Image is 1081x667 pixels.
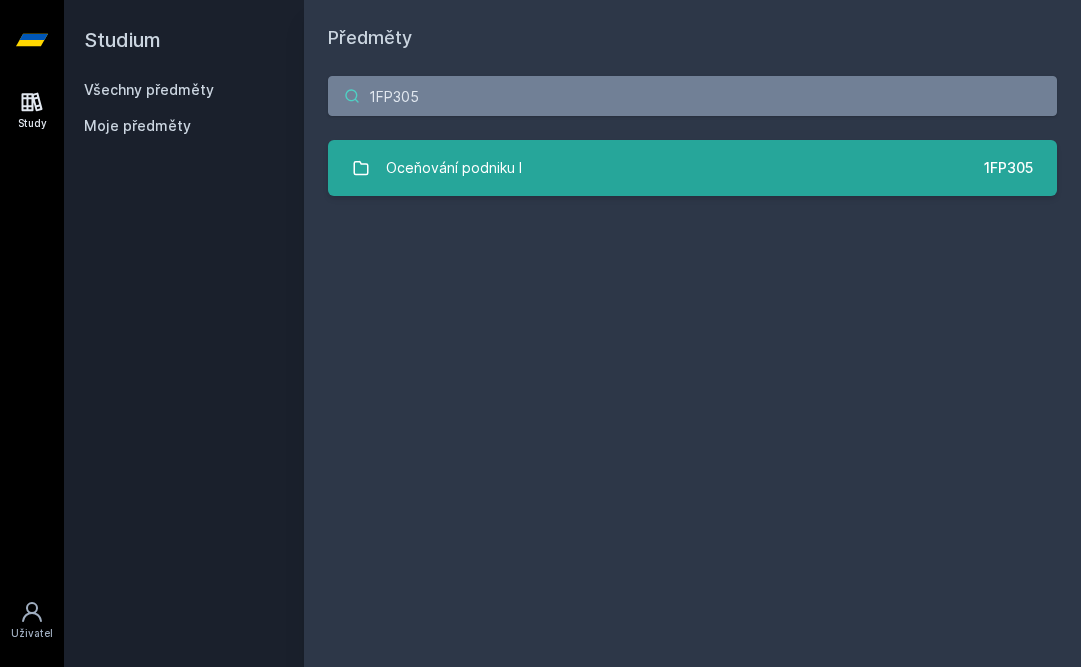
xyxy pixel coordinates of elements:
[386,148,522,188] div: Oceňování podniku I
[328,24,1057,52] h1: Předměty
[328,76,1057,116] input: Název nebo ident předmětu…
[18,116,47,131] div: Study
[11,626,53,641] div: Uživatel
[84,116,191,136] span: Moje předměty
[4,80,60,141] a: Study
[84,81,214,98] a: Všechny předměty
[328,140,1057,196] a: Oceňování podniku I 1FP305
[4,590,60,651] a: Uživatel
[984,158,1033,178] div: 1FP305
